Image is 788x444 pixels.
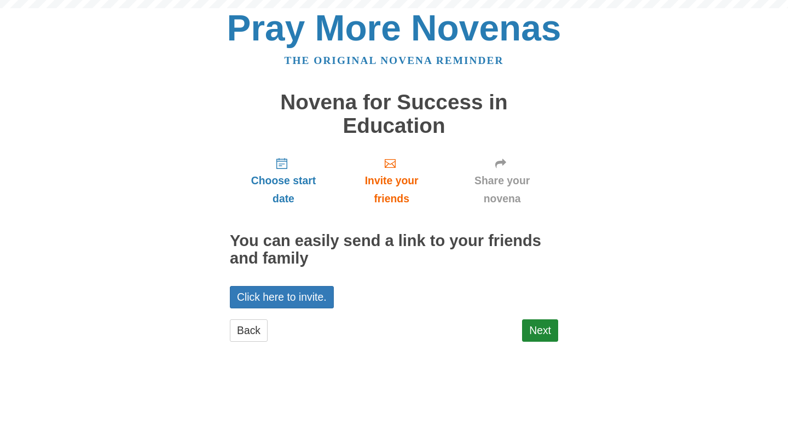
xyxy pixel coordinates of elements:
[348,172,435,208] span: Invite your friends
[285,55,504,66] a: The original novena reminder
[230,91,558,137] h1: Novena for Success in Education
[230,232,558,267] h2: You can easily send a link to your friends and family
[337,148,446,213] a: Invite your friends
[457,172,547,208] span: Share your novena
[227,8,561,48] a: Pray More Novenas
[446,148,558,213] a: Share your novena
[241,172,326,208] span: Choose start date
[230,148,337,213] a: Choose start date
[230,319,268,342] a: Back
[230,286,334,308] a: Click here to invite.
[522,319,558,342] a: Next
